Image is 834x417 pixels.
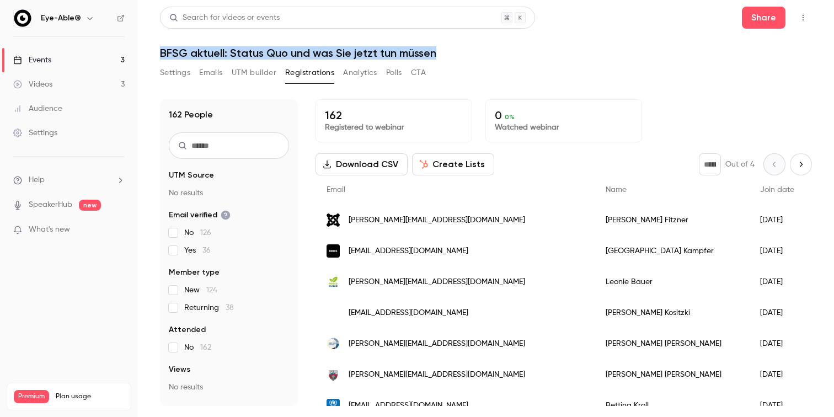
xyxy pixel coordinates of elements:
p: Registered to webinar [325,122,463,133]
img: uno-fluechtlingshilfe.de [327,399,340,412]
span: Premium [14,390,49,403]
div: Audience [13,103,62,114]
img: boros.de [327,244,340,258]
div: [GEOGRAPHIC_DATA] Kampfer [595,236,749,266]
span: 0 % [505,113,515,121]
img: coelnconcept.de [327,306,340,319]
img: bbs-verden.de [327,337,340,350]
p: 0 [495,109,633,122]
div: Settings [13,127,57,138]
div: [DATE] [749,328,805,359]
p: No results [169,382,289,393]
span: Help [29,174,45,186]
p: Watched webinar [495,122,633,133]
span: [PERSON_NAME][EMAIL_ADDRESS][DOMAIN_NAME] [349,276,525,288]
span: Attended [169,324,206,335]
span: Email [327,186,345,194]
span: [PERSON_NAME][EMAIL_ADDRESS][DOMAIN_NAME] [349,369,525,381]
span: [EMAIL_ADDRESS][DOMAIN_NAME] [349,245,468,257]
span: Referrer [169,404,200,415]
h1: BFSG aktuell: Status Quo und was Sie jetzt tun müssen [160,46,812,60]
span: [PERSON_NAME][EMAIL_ADDRESS][DOMAIN_NAME] [349,338,525,350]
span: Plan usage [56,392,124,401]
span: Name [606,186,627,194]
img: Eye-Able® [14,9,31,27]
div: [DATE] [749,205,805,236]
button: Registrations [285,64,334,82]
button: UTM builder [232,64,276,82]
div: [PERSON_NAME] Fitzner [595,205,749,236]
h1: 162 People [169,108,213,121]
span: 38 [226,304,234,312]
span: 124 [206,286,217,294]
button: Emails [199,64,222,82]
span: Join date [760,186,794,194]
span: 162 [200,344,211,351]
button: Polls [386,64,402,82]
span: New [184,285,217,296]
img: siegen.de [327,368,340,381]
button: CTA [411,64,426,82]
div: [PERSON_NAME] [PERSON_NAME] [595,328,749,359]
span: 126 [200,229,211,237]
span: UTM Source [169,170,214,181]
span: Views [169,364,190,375]
li: help-dropdown-opener [13,174,125,186]
span: Member type [169,267,220,278]
div: Search for videos or events [169,12,280,24]
button: Download CSV [316,153,408,175]
button: Settings [160,64,190,82]
span: [EMAIL_ADDRESS][DOMAIN_NAME] [349,307,468,319]
span: Yes [184,245,211,256]
div: [DATE] [749,297,805,328]
img: bekos-oldenburg.de [327,213,340,227]
span: new [79,200,101,211]
div: [DATE] [749,266,805,297]
span: What's new [29,224,70,236]
p: Out of 4 [725,159,755,170]
p: No results [169,188,289,199]
button: Analytics [343,64,377,82]
div: Leonie Bauer [595,266,749,297]
div: [PERSON_NAME] [PERSON_NAME] [595,359,749,390]
span: Email verified [169,210,231,221]
a: SpeakerHub [29,199,72,211]
span: No [184,227,211,238]
span: [PERSON_NAME][EMAIL_ADDRESS][DOMAIN_NAME] [349,215,525,226]
span: Returning [184,302,234,313]
iframe: Noticeable Trigger [111,225,125,235]
button: Next page [790,153,812,175]
button: Share [742,7,785,29]
div: [DATE] [749,236,805,266]
div: Events [13,55,51,66]
div: [PERSON_NAME] Kositzki [595,297,749,328]
div: Videos [13,79,52,90]
button: Create Lists [412,153,494,175]
div: [DATE] [749,359,805,390]
span: 36 [202,247,211,254]
span: No [184,342,211,353]
p: 162 [325,109,463,122]
span: [EMAIL_ADDRESS][DOMAIN_NAME] [349,400,468,411]
img: primaklima.org [327,275,340,288]
h6: Eye-Able® [41,13,81,24]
